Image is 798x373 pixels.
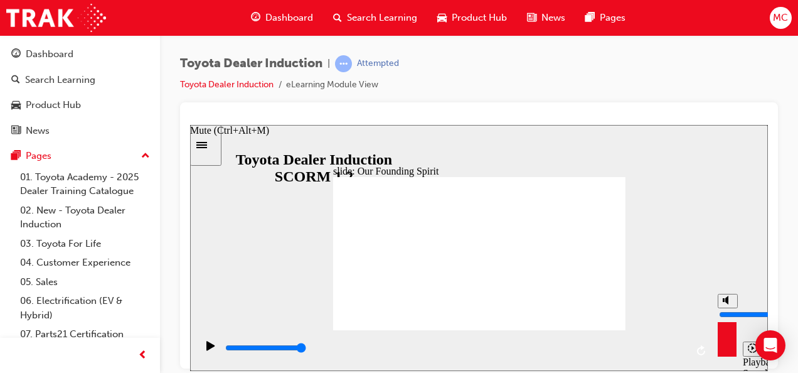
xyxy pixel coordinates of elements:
li: eLearning Module View [286,78,378,92]
a: News [5,119,155,143]
span: Product Hub [452,11,507,25]
img: Trak [6,4,106,32]
a: 06. Electrification (EV & Hybrid) [15,291,155,325]
div: Open Intercom Messenger [755,330,785,360]
button: Replay (Ctrl+Alt+R) [503,217,521,235]
a: 04. Customer Experience [15,253,155,273]
span: Search Learning [347,11,417,25]
a: 02. New - Toyota Dealer Induction [15,201,155,234]
span: news-icon [11,126,21,137]
span: pages-icon [11,151,21,162]
span: MC [773,11,788,25]
div: Dashboard [26,47,73,62]
span: News [541,11,565,25]
div: Pages [26,149,51,163]
span: Pages [600,11,625,25]
span: up-icon [141,148,150,165]
span: Toyota Dealer Induction [180,57,322,71]
span: car-icon [437,10,447,26]
span: learningRecordVerb_ATTEMPT-icon [335,55,352,72]
a: Toyota Dealer Induction [180,79,274,90]
a: news-iconNews [517,5,575,31]
a: car-iconProduct Hub [427,5,517,31]
span: search-icon [11,75,20,86]
a: search-iconSearch Learning [323,5,427,31]
div: News [26,124,50,138]
span: search-icon [333,10,342,26]
a: 01. Toyota Academy - 2025 Dealer Training Catalogue [15,168,155,201]
span: guage-icon [11,49,21,60]
button: Playback speed [553,217,572,232]
span: guage-icon [251,10,260,26]
button: MC [770,7,792,29]
span: car-icon [11,100,21,111]
a: 05. Sales [15,273,155,292]
button: Pages [5,144,155,168]
span: | [327,57,330,71]
button: DashboardSearch LearningProduct HubNews [5,40,155,144]
a: 03. Toyota For Life [15,234,155,254]
div: Attempted [357,58,399,70]
input: slide progress [35,218,116,228]
a: Product Hub [5,94,155,117]
a: 07. Parts21 Certification [15,325,155,344]
span: prev-icon [138,348,147,364]
a: guage-iconDashboard [241,5,323,31]
span: Dashboard [265,11,313,25]
a: Dashboard [5,43,155,66]
div: Search Learning [25,73,95,87]
span: news-icon [527,10,536,26]
div: Playback Speed [553,232,572,254]
a: pages-iconPages [575,5,636,31]
div: Product Hub [26,98,81,112]
button: Play (Ctrl+Alt+P) [6,215,28,237]
span: pages-icon [585,10,595,26]
div: playback controls [6,205,521,246]
a: Search Learning [5,68,155,92]
div: misc controls [521,205,572,246]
